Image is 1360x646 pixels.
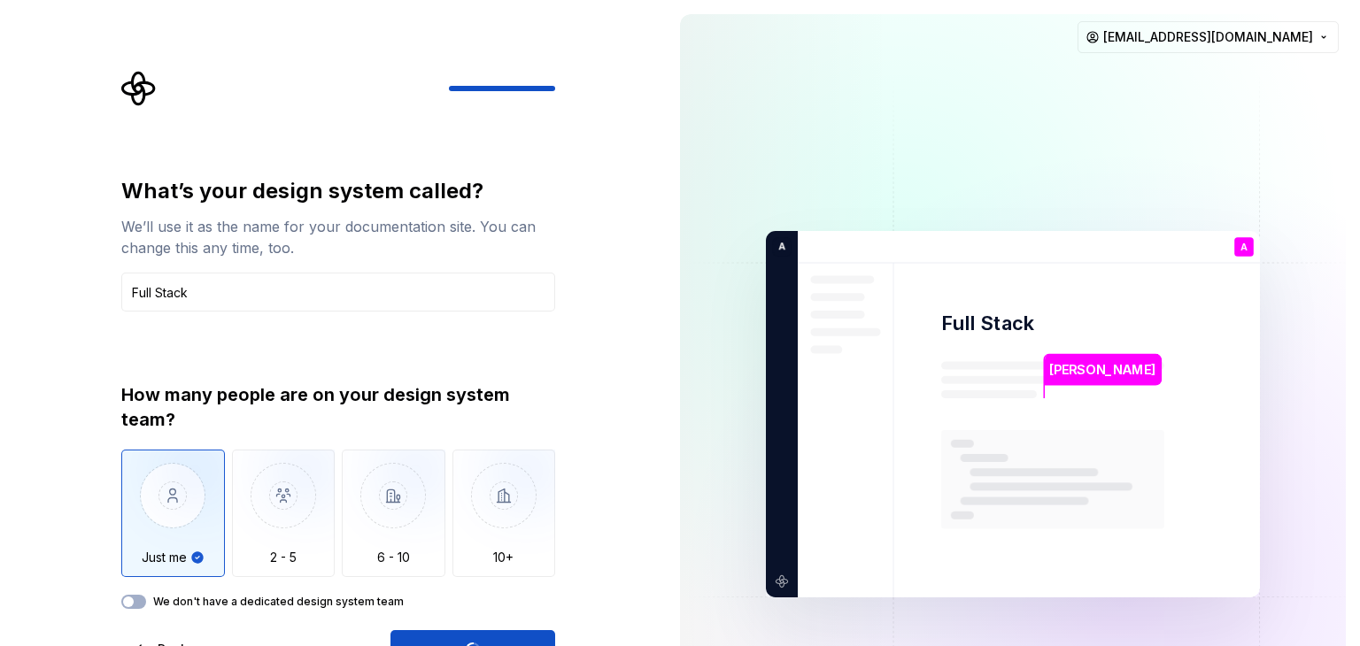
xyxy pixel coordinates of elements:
p: A [1240,242,1248,252]
button: [EMAIL_ADDRESS][DOMAIN_NAME] [1078,21,1339,53]
p: Full Stack [941,311,1034,336]
label: We don't have a dedicated design system team [153,595,404,609]
svg: Supernova Logo [121,71,157,106]
div: What’s your design system called? [121,177,555,205]
input: Design system name [121,273,555,311]
p: A [772,239,785,255]
div: How many people are on your design system team? [121,382,555,432]
p: [PERSON_NAME] [1049,360,1155,380]
span: [EMAIL_ADDRESS][DOMAIN_NAME] [1103,28,1313,46]
div: We’ll use it as the name for your documentation site. You can change this any time, too. [121,216,555,258]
